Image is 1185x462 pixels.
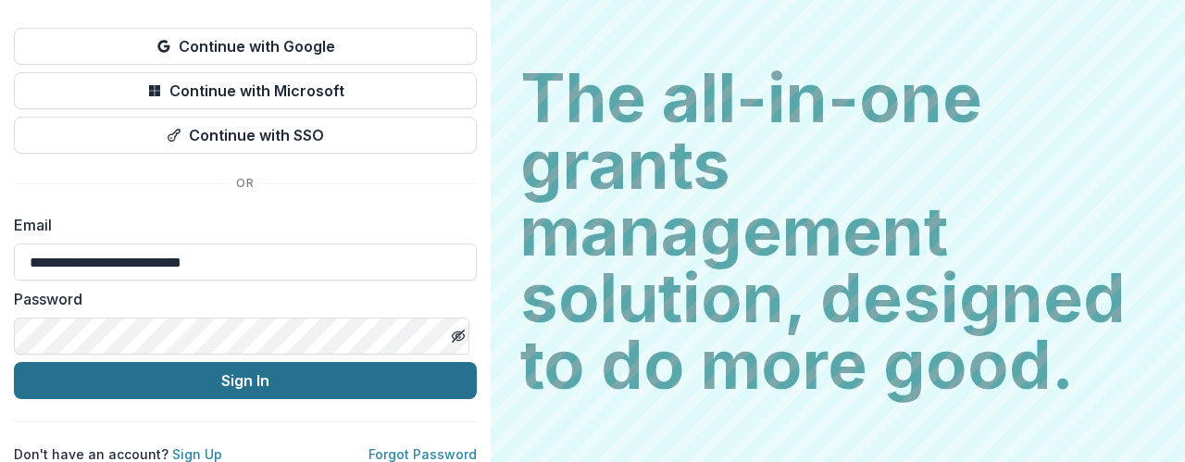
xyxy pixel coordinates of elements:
a: Sign Up [172,446,222,462]
a: Forgot Password [368,446,477,462]
label: Email [14,214,466,236]
label: Password [14,288,466,310]
button: Continue with SSO [14,117,477,154]
button: Toggle password visibility [443,321,473,351]
button: Continue with Google [14,28,477,65]
button: Continue with Microsoft [14,72,477,109]
button: Sign In [14,362,477,399]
